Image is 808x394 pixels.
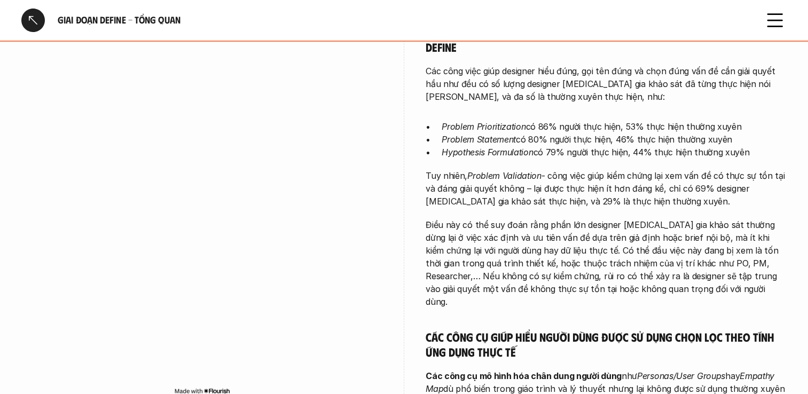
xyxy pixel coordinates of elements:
p: Điều này có thể suy đoán rằng phần lớn designer [MEDICAL_DATA] gia khảo sát thường dừng lại ở việ... [426,218,787,308]
iframe: Interactive or visual content [21,64,382,384]
strong: Các công cụ mô hình hóa chân dung người dùng [426,371,622,381]
em: Problem Validation [467,170,542,181]
p: có 80% người thực hiện, 46% thực hiện thường xuyên [442,133,787,146]
h5: Các công cụ giúp hiểu người dùng được sử dụng chọn lọc theo tính ứng dụng thực tế [426,329,787,359]
em: Problem Prioritization [442,121,525,132]
em: Hypothesis Formulation [442,147,533,157]
p: Các công việc giúp designer hiểu đúng, gọi tên đúng và chọn đúng vấn đề cần giải quyết hầu như đề... [426,65,787,103]
em: Personas/User Groups [637,371,725,381]
p: có 79% người thực hiện, 44% thực hiện thường xuyên [442,146,787,159]
h6: Giai đoạn Define - Tổng quan [58,14,750,26]
em: Problem Statement [442,134,516,145]
p: có 86% người thực hiện, 53% thực hiện thường xuyên [442,120,787,133]
p: Tuy nhiên, - công việc giúp kiểm chứng lại xem vấn đề có thực sự tồn tại và đáng giải quyết không... [426,169,787,208]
